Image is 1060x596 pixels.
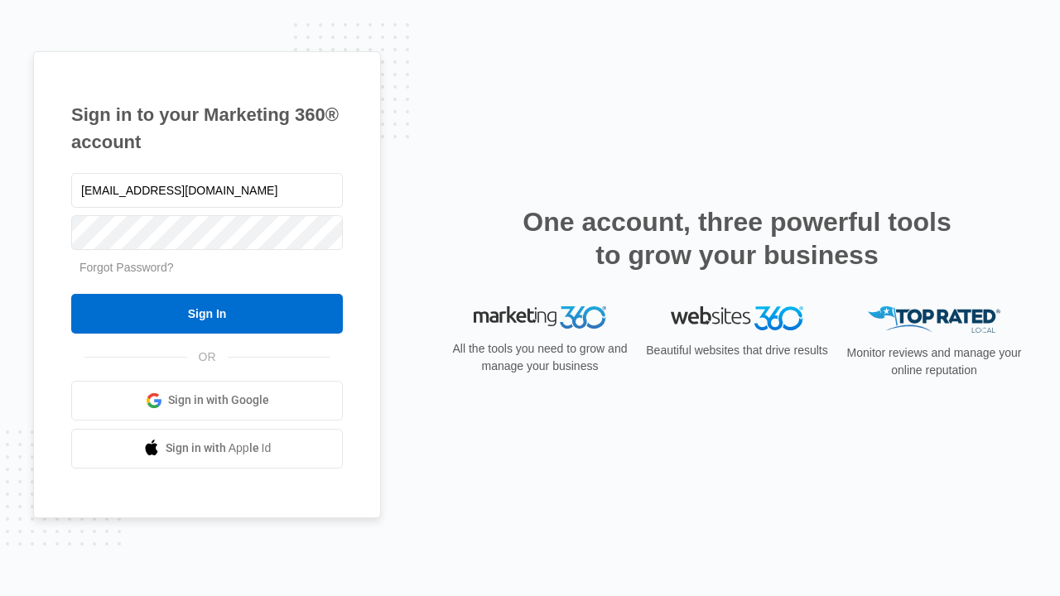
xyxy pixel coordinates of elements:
[644,342,830,359] p: Beautiful websites that drive results
[187,348,228,366] span: OR
[168,392,269,409] span: Sign in with Google
[71,429,343,469] a: Sign in with Apple Id
[447,340,633,375] p: All the tools you need to grow and manage your business
[671,306,803,330] img: Websites 360
[71,381,343,421] a: Sign in with Google
[71,294,343,334] input: Sign In
[79,261,174,274] a: Forgot Password?
[71,173,343,208] input: Email
[166,440,272,457] span: Sign in with Apple Id
[841,344,1027,379] p: Monitor reviews and manage your online reputation
[474,306,606,329] img: Marketing 360
[71,101,343,156] h1: Sign in to your Marketing 360® account
[518,205,956,272] h2: One account, three powerful tools to grow your business
[868,306,1000,334] img: Top Rated Local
